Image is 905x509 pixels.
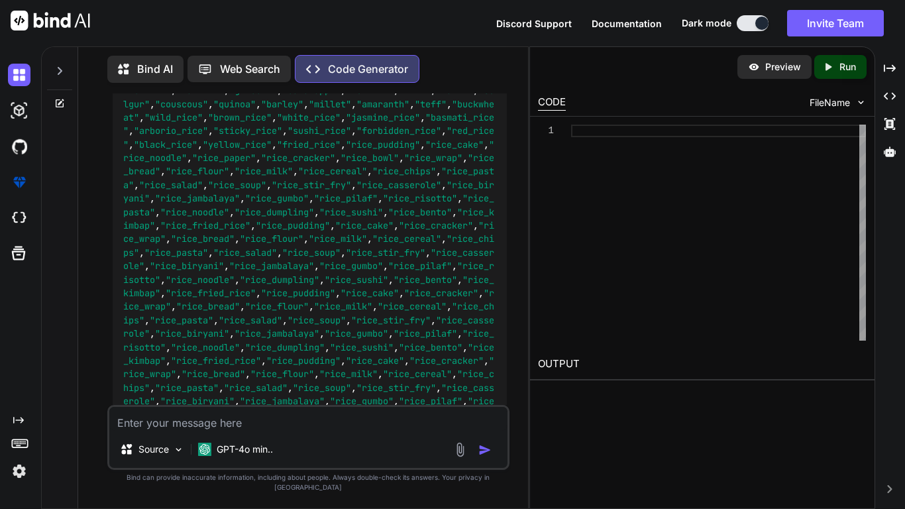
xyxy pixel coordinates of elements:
span: "tortellini" [123,71,494,96]
span: "rice_pudding" [346,139,420,150]
img: darkAi-studio [8,99,30,122]
span: "rice_soup" [282,247,341,258]
span: "rice_cake" [335,219,394,231]
span: "rice_fried_rice" [171,355,261,367]
span: "rice_gumbo" [330,395,394,407]
span: "rice_casserole" [123,382,494,407]
span: "bulgur" [123,85,494,110]
span: "fried_rice" [277,139,341,150]
span: "rice_kimbap" [123,206,494,231]
span: "wild_rice" [144,111,203,123]
span: "rice_flour" [245,301,309,313]
span: "rice_biryani" [160,395,235,407]
button: Documentation [592,17,662,30]
span: "rice_cake" [341,287,399,299]
p: Web Search [220,61,280,77]
span: "rice_bento" [388,206,452,218]
span: "rice_flour" [240,233,303,245]
span: "quinoa" [213,98,256,110]
span: "arborio_rice" [134,125,208,137]
span: "rice_pasta" [150,314,213,326]
span: "rice_salad" [224,382,288,394]
p: Bind can provide inaccurate information, including about people. Always double-check its answers.... [107,473,509,492]
span: "rice_jambalaya" [235,328,319,340]
span: "rice_jambalaya" [229,260,314,272]
img: Pick Models [173,444,184,455]
p: GPT-4o min.. [217,443,273,456]
span: "rice_chips" [372,166,436,178]
span: Discord Support [496,18,572,29]
img: darkChat [8,64,30,86]
span: "rice_stir_fry" [272,179,351,191]
span: "rice_gumbo" [245,193,309,205]
span: "rice_pasta" [144,247,208,258]
span: "rice_bento" [394,274,457,286]
span: Dark mode [682,17,731,30]
span: "brown_rice" [208,111,272,123]
img: cloudideIcon [8,207,30,229]
img: attachment [452,442,468,457]
span: "rice_salad" [213,247,277,258]
span: "buckwheat" [123,98,494,123]
span: "rice_biryani" [155,328,229,340]
span: "rice_wrap" [123,287,494,312]
span: "rice_biryani" [123,179,494,204]
span: "sticky_rice" [213,125,282,137]
img: GPT-4o mini [198,443,211,456]
div: 1 [538,125,554,137]
span: "rice_milk" [314,301,372,313]
span: "rice_casserole" [123,247,494,272]
span: "rice_pudding" [256,219,330,231]
span: "rice_soup" [288,314,346,326]
span: "rice_flour" [166,166,229,178]
span: "rice_paper" [192,152,256,164]
p: Source [138,443,169,456]
span: "rice_sushi" [319,206,383,218]
span: "rice_soup" [208,179,266,191]
span: "rice_risotto" [383,193,457,205]
span: "rice_salad" [219,314,282,326]
span: "basmati_rice" [123,111,494,137]
span: "rice_pasta" [155,382,219,394]
span: "barley" [261,98,303,110]
span: "rice_soup" [293,382,351,394]
span: "rice_cereal" [298,166,367,178]
img: Bind AI [11,11,90,30]
span: "rice_pilaf" [388,260,452,272]
span: "rice_salad" [139,179,203,191]
span: "orzo" [399,85,431,97]
span: "rice_sushi" [330,341,394,353]
span: "rice_pilaf" [399,395,462,407]
span: "rice_noodle" [171,341,240,353]
img: settings [8,460,30,482]
span: "rice_dumpling" [245,341,325,353]
span: "rice_pilaf" [314,193,378,205]
button: Discord Support [496,17,572,30]
span: "farro" [436,85,473,97]
span: "rice_fried_rice" [166,287,256,299]
p: Bind AI [137,61,173,77]
span: "rice_kimbap" [123,274,494,299]
span: "rice_cake" [346,355,404,367]
span: "forbidden_rice" [356,125,441,137]
span: "rice_gumbo" [319,260,383,272]
span: "amaranth" [356,98,409,110]
span: "rice_bread" [182,368,245,380]
span: "rice_noodle" [160,206,229,218]
span: "teff" [415,98,447,110]
span: "rice_cereal" [372,233,441,245]
span: "rice_fried_rice" [160,219,250,231]
span: "white_rice" [277,111,341,123]
span: "rice_pudding" [266,355,341,367]
img: preview [748,61,760,73]
span: "fusilli" [346,85,394,97]
p: Run [839,60,856,74]
span: "rice_risotto" [123,328,494,353]
span: "rice_wrap" [123,219,494,245]
span: FileName [810,96,850,109]
span: "rice_bento" [399,341,462,353]
span: "rice_casserole" [123,314,494,339]
span: "gnocchi" [229,85,277,97]
span: "rice_jambalaya" [240,395,325,407]
span: "rice_pilaf" [394,328,457,340]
